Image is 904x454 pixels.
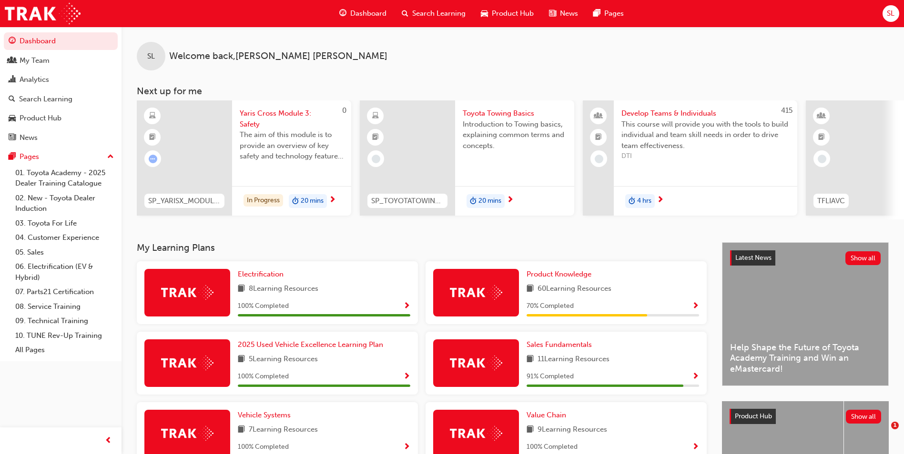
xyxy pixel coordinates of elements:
img: Trak [5,3,81,24]
span: 2025 Used Vehicle Excellence Learning Plan [238,340,383,349]
span: Show Progress [403,373,410,381]
span: book-icon [238,354,245,365]
a: 10. TUNE Rev-Up Training [11,328,118,343]
span: News [560,8,578,19]
span: 415 [781,106,792,115]
div: Product Hub [20,113,61,124]
span: 70 % Completed [527,301,574,312]
span: Help Shape the Future of Toyota Academy Training and Win an eMastercard! [730,342,881,375]
button: Pages [4,148,118,166]
a: Analytics [4,71,118,89]
span: next-icon [329,196,336,205]
span: next-icon [507,196,514,205]
a: 01. Toyota Academy - 2025 Dealer Training Catalogue [11,166,118,191]
span: 0 [342,106,346,115]
span: learningResourceType_INSTRUCTOR_LED-icon [818,110,825,122]
span: Product Hub [735,412,772,420]
a: Latest NewsShow all [730,250,881,266]
span: search-icon [402,8,408,20]
span: 11 Learning Resources [538,354,609,365]
img: Trak [161,285,213,300]
a: Product Hub [4,109,118,127]
span: people-icon [9,57,16,65]
span: Introduction to Towing basics, explaining common terms and concepts. [463,119,567,151]
a: Product Knowledge [527,269,595,280]
a: 03. Toyota For Life [11,216,118,231]
span: Sales Fundamentals [527,340,592,349]
span: Vehicle Systems [238,411,291,419]
span: 9 Learning Resources [538,424,607,436]
span: learningRecordVerb_NONE-icon [595,155,603,163]
a: Value Chain [527,410,570,421]
span: car-icon [481,8,488,20]
a: guage-iconDashboard [332,4,394,23]
button: SL [883,5,899,22]
a: All Pages [11,343,118,357]
a: 07. Parts21 Certification [11,285,118,299]
div: My Team [20,55,50,66]
img: Trak [450,355,502,370]
span: book-icon [527,354,534,365]
span: booktick-icon [595,131,602,144]
span: Show Progress [692,302,699,311]
a: SP_TOYOTATOWING_0424Toyota Towing BasicsIntroduction to Towing basics, explaining common terms an... [360,100,574,216]
span: 7 Learning Resources [249,424,318,436]
span: SL [147,51,155,62]
a: 09. Technical Training [11,314,118,328]
a: 02. New - Toyota Dealer Induction [11,191,118,216]
span: learningResourceType_ELEARNING-icon [372,110,379,122]
span: Develop Teams & Individuals [621,108,790,119]
span: Welcome back , [PERSON_NAME] [PERSON_NAME] [169,51,387,62]
span: up-icon [107,151,114,163]
a: 415Develop Teams & IndividualsThis course will provide you with the tools to build individual and... [583,100,797,216]
span: Value Chain [527,411,566,419]
span: learningResourceType_ELEARNING-icon [149,110,156,122]
img: Trak [161,355,213,370]
a: 04. Customer Experience [11,230,118,245]
span: chart-icon [9,76,16,84]
a: Product HubShow all [730,409,881,424]
span: next-icon [657,196,664,205]
span: Toyota Towing Basics [463,108,567,119]
span: book-icon [527,283,534,295]
span: SP_TOYOTATOWING_0424 [371,196,444,207]
span: guage-icon [339,8,346,20]
span: people-icon [595,110,602,122]
span: 100 % Completed [238,442,289,453]
button: Show Progress [403,441,410,453]
span: booktick-icon [818,131,825,144]
button: Show Progress [403,371,410,383]
h3: Next up for me [122,86,904,97]
span: Product Knowledge [527,270,591,278]
span: book-icon [238,424,245,436]
div: Search Learning [19,94,72,105]
span: book-icon [527,424,534,436]
a: 05. Sales [11,245,118,260]
span: book-icon [238,283,245,295]
span: Product Hub [492,8,534,19]
span: This course will provide you with the tools to build individual and team skill needs in order to ... [621,119,790,151]
span: search-icon [9,95,15,104]
img: Trak [450,426,502,441]
span: learningRecordVerb_NONE-icon [372,155,380,163]
a: Vehicle Systems [238,410,295,421]
span: 20 mins [301,196,324,207]
button: Show all [845,251,881,265]
button: Show Progress [692,300,699,312]
span: SL [887,8,894,19]
a: Latest NewsShow allHelp Shape the Future of Toyota Academy Training and Win an eMastercard! [722,242,889,386]
span: Show Progress [692,443,699,452]
span: 100 % Completed [527,442,578,453]
span: 8 Learning Resources [249,283,318,295]
a: pages-iconPages [586,4,631,23]
a: 06. Electrification (EV & Hybrid) [11,259,118,285]
button: DashboardMy TeamAnalyticsSearch LearningProduct HubNews [4,30,118,148]
span: Show Progress [403,302,410,311]
span: Show Progress [403,443,410,452]
span: duration-icon [292,195,299,207]
span: 5 Learning Resources [249,354,318,365]
button: Show Progress [692,371,699,383]
span: SP_YARISX_MODULE_3 [148,196,221,207]
span: pages-icon [9,153,16,161]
